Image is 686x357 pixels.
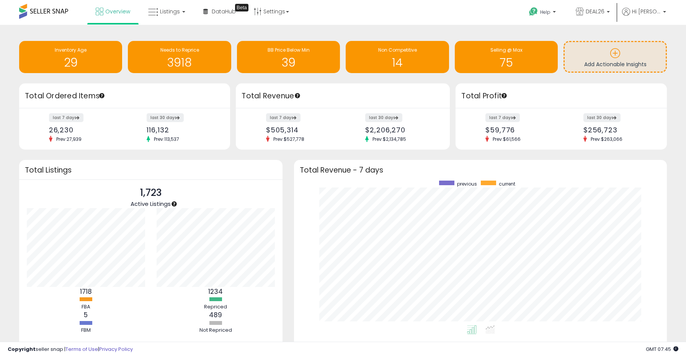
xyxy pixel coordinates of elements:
[583,126,653,134] div: $256,723
[540,9,550,15] span: Help
[55,47,87,53] span: Inventory Age
[8,346,133,353] div: seller snap | |
[241,56,336,69] h1: 39
[208,287,223,296] b: 1234
[365,113,402,122] label: last 30 days
[8,346,36,353] strong: Copyright
[19,41,122,73] a: Inventory Age 29
[84,310,88,320] b: 5
[266,113,301,122] label: last 7 days
[171,201,178,207] div: Tooltip anchor
[501,92,508,99] div: Tooltip anchor
[160,47,199,53] span: Needs to Reprice
[235,4,248,11] div: Tooltip anchor
[150,136,183,142] span: Prev: 113,537
[49,113,83,122] label: last 7 days
[25,167,277,173] h3: Total Listings
[583,113,621,122] label: last 30 days
[131,186,171,200] p: 1,723
[485,113,520,122] label: last 7 days
[300,167,661,173] h3: Total Revenue - 7 days
[346,41,449,73] a: Non Competitive 14
[268,47,310,53] span: BB Price Below Min
[147,113,184,122] label: last 30 days
[459,56,554,69] h1: 75
[565,42,665,72] a: Add Actionable Insights
[457,181,477,187] span: previous
[132,56,227,69] h1: 3918
[63,303,109,311] div: FBA
[63,327,109,334] div: FBM
[49,126,119,134] div: 26,230
[622,8,666,25] a: Hi [PERSON_NAME]
[378,47,417,53] span: Non Competitive
[242,91,444,101] h3: Total Revenue
[499,181,515,187] span: current
[523,1,563,25] a: Help
[128,41,231,73] a: Needs to Reprice 3918
[147,126,217,134] div: 116,132
[350,56,445,69] h1: 14
[52,136,85,142] span: Prev: 27,939
[99,346,133,353] a: Privacy Policy
[584,60,647,68] span: Add Actionable Insights
[369,136,410,142] span: Prev: $2,134,785
[365,126,436,134] div: $2,206,270
[587,136,626,142] span: Prev: $263,066
[455,41,558,73] a: Selling @ Max 75
[193,327,238,334] div: Not Repriced
[632,8,661,15] span: Hi [PERSON_NAME]
[461,91,661,101] h3: Total Profit
[23,56,118,69] h1: 29
[294,92,301,99] div: Tooltip anchor
[209,310,222,320] b: 489
[266,126,337,134] div: $505,314
[490,47,523,53] span: Selling @ Max
[212,8,236,15] span: DataHub
[131,200,171,208] span: Active Listings
[25,91,224,101] h3: Total Ordered Items
[529,7,538,16] i: Get Help
[489,136,524,142] span: Prev: $61,566
[237,41,340,73] a: BB Price Below Min 39
[193,303,238,311] div: Repriced
[269,136,308,142] span: Prev: $527,778
[98,92,105,99] div: Tooltip anchor
[646,346,678,353] span: 2025-09-14 07:45 GMT
[586,8,604,15] span: DEAL26
[105,8,130,15] span: Overview
[80,287,92,296] b: 1718
[160,8,180,15] span: Listings
[65,346,98,353] a: Terms of Use
[485,126,555,134] div: $59,776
